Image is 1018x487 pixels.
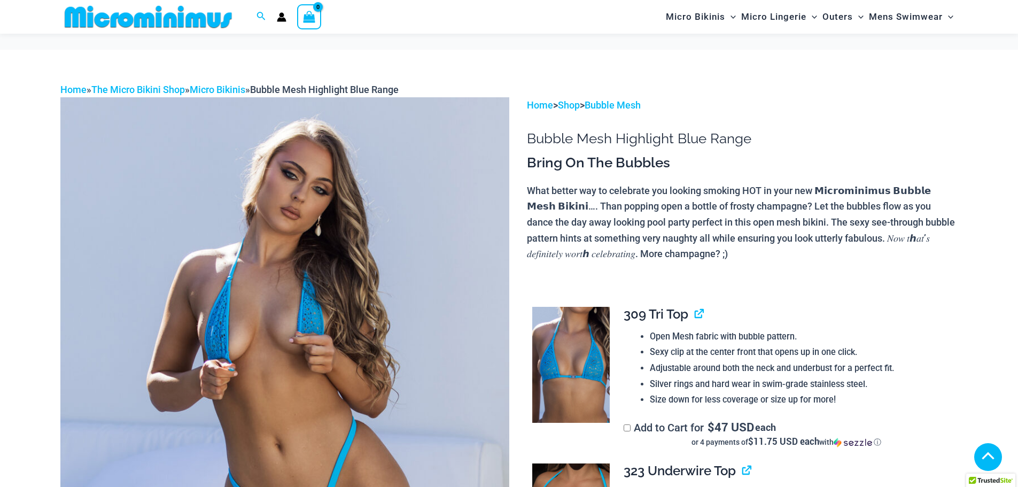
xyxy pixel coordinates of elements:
a: Micro LingerieMenu ToggleMenu Toggle [739,3,820,30]
a: Search icon link [257,10,266,24]
span: Menu Toggle [725,3,736,30]
span: Menu Toggle [853,3,864,30]
img: MM SHOP LOGO FLAT [60,5,236,29]
span: Bubble Mesh Highlight Blue Range [250,84,399,95]
label: Add to Cart for [624,421,949,447]
img: Bubble Mesh Highlight Blue 309 Tri Top 4 [532,307,610,423]
span: Outers [822,3,853,30]
a: Micro BikinisMenu ToggleMenu Toggle [663,3,739,30]
a: View Shopping Cart, empty [297,4,322,29]
a: Account icon link [277,12,286,22]
a: The Micro Bikini Shop [91,84,185,95]
a: Home [60,84,87,95]
span: Micro Lingerie [741,3,806,30]
div: or 4 payments of with [624,437,949,447]
h3: Bring On The Bubbles [527,154,958,172]
li: Adjustable around both the neck and underbust for a perfect fit. [650,360,949,376]
nav: Site Navigation [662,2,958,32]
a: Bubble Mesh [585,99,641,111]
a: OutersMenu ToggleMenu Toggle [820,3,866,30]
input: Add to Cart for$47 USD eachor 4 payments of$11.75 USD eachwithSezzle Click to learn more about Se... [624,424,631,431]
span: 323 Underwire Top [624,463,736,478]
li: Sexy clip at the center front that opens up in one click. [650,344,949,360]
h1: Bubble Mesh Highlight Blue Range [527,130,958,147]
a: Home [527,99,553,111]
span: 47 USD [708,422,754,432]
div: or 4 payments of$11.75 USD eachwithSezzle Click to learn more about Sezzle [624,437,949,447]
a: Micro Bikinis [190,84,245,95]
span: $11.75 USD each [748,435,819,447]
span: 309 Tri Top [624,306,688,322]
span: » » » [60,84,399,95]
span: Menu Toggle [806,3,817,30]
p: What better way to celebrate you looking smoking HOT in your new 𝗠𝗶𝗰𝗿𝗼𝗺𝗶𝗻𝗶𝗺𝘂𝘀 𝗕𝘂𝗯𝗯𝗹𝗲 𝗠𝗲𝘀𝗵 𝗕𝗶𝗸𝗶𝗻𝗶…... [527,183,958,262]
a: Mens SwimwearMenu ToggleMenu Toggle [866,3,956,30]
span: each [755,422,776,432]
p: > > [527,97,958,113]
img: Sezzle [834,438,872,447]
li: Size down for less coverage or size up for more! [650,392,949,408]
span: Micro Bikinis [666,3,725,30]
a: Shop [558,99,580,111]
span: Mens Swimwear [869,3,943,30]
li: Open Mesh fabric with bubble pattern. [650,329,949,345]
li: Silver rings and hard wear in swim-grade stainless steel. [650,376,949,392]
span: Menu Toggle [943,3,953,30]
span: $ [708,419,714,435]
